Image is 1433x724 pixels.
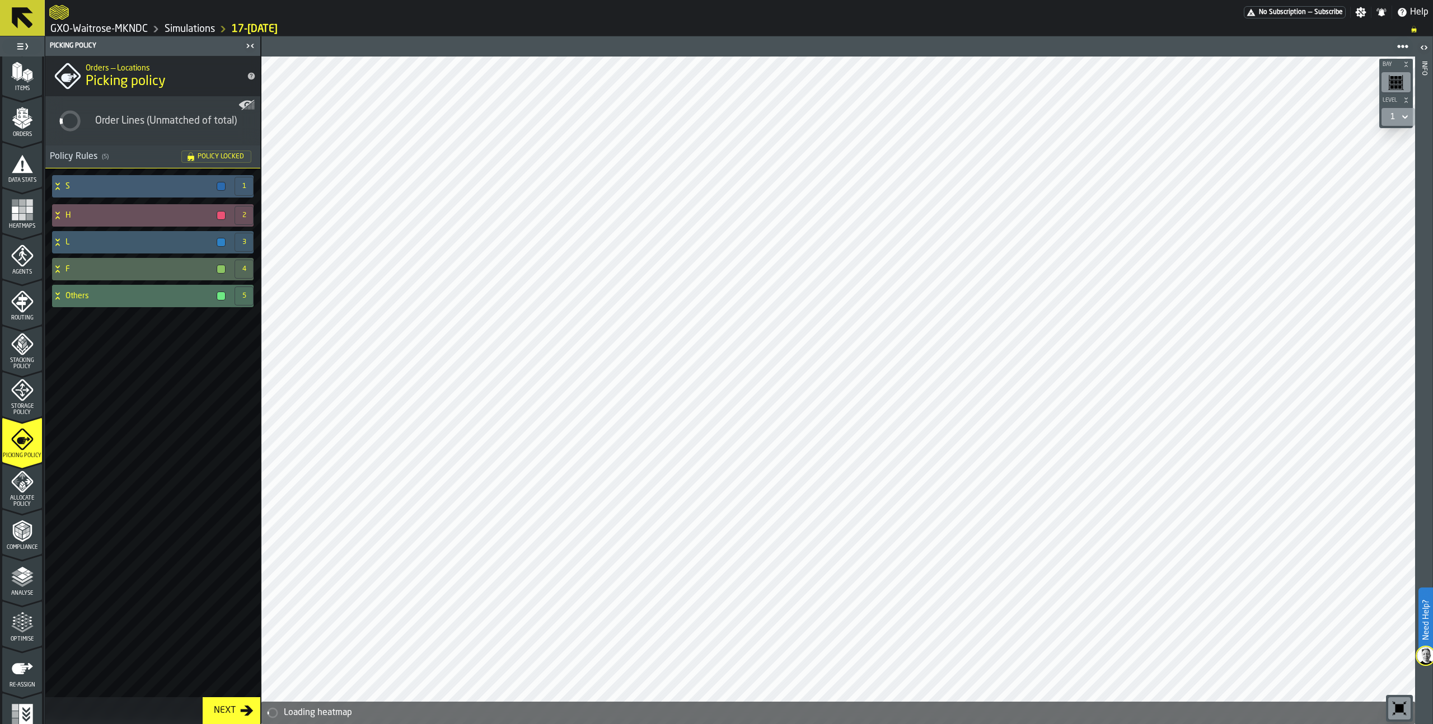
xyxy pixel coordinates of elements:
[45,56,260,96] div: title-Picking policy
[1314,8,1343,16] span: Subscribe
[2,509,42,554] li: menu Compliance
[240,211,249,219] span: 2
[2,234,42,279] li: menu Agents
[1379,70,1413,95] div: button-toolbar-undefined
[1380,97,1401,104] span: Level
[1379,59,1413,70] button: button-
[52,258,230,280] div: F
[264,699,327,722] a: logo-header
[2,188,42,233] li: menu Heatmaps
[203,697,260,724] button: button-Next
[2,50,42,95] li: menu Items
[240,238,249,246] span: 3
[2,463,42,508] li: menu Allocate Policy
[86,62,238,73] h2: Sub Title
[240,292,249,300] span: 5
[2,601,42,646] li: menu Optimise
[2,453,42,459] span: Picking Policy
[2,682,42,688] span: Re-assign
[2,177,42,184] span: Data Stats
[1420,589,1432,651] label: Need Help?
[1244,6,1346,18] div: Menu Subscription
[1380,62,1401,68] span: Bay
[1244,6,1346,18] a: link-to-/wh/i/f1608d25-c4e5-4a77-ab00-72da9e85c06a/pricing/
[2,269,42,275] span: Agents
[242,39,258,53] label: button-toggle-Close me
[1415,36,1432,724] header: Info
[65,211,212,220] h4: H
[240,265,249,273] span: 4
[2,96,42,141] li: menu Orders
[198,153,244,160] span: Policy Locked
[2,647,42,692] li: menu Re-assign
[2,555,42,600] li: menu Analyse
[50,23,148,35] a: link-to-/wh/i/f1608d25-c4e5-4a77-ab00-72da9e85c06a
[2,372,42,416] li: menu Storage Policy
[95,115,237,127] span: Order Lines (Unmatched of total)
[2,636,42,642] span: Optimise
[50,150,181,163] div: Policy Rules
[2,39,42,54] label: button-toggle-Toggle Full Menu
[1259,8,1306,16] span: No Subscription
[232,23,278,35] a: link-to-/wh/i/f1608d25-c4e5-4a77-ab00-72da9e85c06a/simulations/e594bb66-af23-460c-9f4f-592933d8a229
[1390,699,1408,717] svg: Reset zoom and position
[181,151,251,163] div: status-Policy Locked
[2,403,42,416] span: Storage Policy
[65,265,212,274] h4: F
[1420,59,1428,721] div: Info
[2,142,42,187] li: menu Data Stats
[2,590,42,596] span: Analyse
[2,326,42,370] li: menu Stacking Policy
[102,153,109,161] span: ( 5 )
[52,175,230,198] div: S
[45,36,260,56] header: Picking Policy
[1371,7,1392,18] label: button-toggle-Notifications
[1308,8,1312,16] span: —
[52,231,230,253] div: L
[2,223,42,229] span: Heatmaps
[1410,6,1429,19] span: Help
[1390,112,1395,121] div: DropdownMenuValue-1
[65,292,212,300] h4: Others
[95,115,251,127] div: Title
[240,182,249,190] span: 1
[2,417,42,462] li: menu Picking Policy
[52,285,230,307] div: Others
[1386,110,1411,124] div: DropdownMenuValue-1
[1392,6,1433,19] label: button-toggle-Help
[2,131,42,138] span: Orders
[86,73,166,91] span: Picking policy
[65,238,212,247] h4: L
[45,145,260,168] h3: title-section-[object Object]
[1416,39,1432,59] label: button-toggle-Open
[209,704,240,717] div: Next
[1351,7,1371,18] label: button-toggle-Settings
[284,706,1411,720] div: Loading heatmap
[2,280,42,325] li: menu Routing
[2,86,42,92] span: Items
[165,23,215,35] a: link-to-/wh/i/f1608d25-c4e5-4a77-ab00-72da9e85c06a
[2,544,42,551] span: Compliance
[2,358,42,370] span: Stacking Policy
[49,22,1429,36] nav: Breadcrumb
[45,96,260,145] div: stat-Order Lines (Unmatched of total)
[238,96,256,114] label: button-toggle-Show on Map
[1386,695,1413,722] div: button-toolbar-undefined
[52,204,230,227] div: H
[2,315,42,321] span: Routing
[1379,95,1413,106] button: button-
[48,42,242,50] div: Picking Policy
[49,2,69,22] a: logo-header
[261,702,1415,724] div: alert-Loading heatmap
[2,495,42,507] span: Allocate Policy
[65,182,212,191] h4: S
